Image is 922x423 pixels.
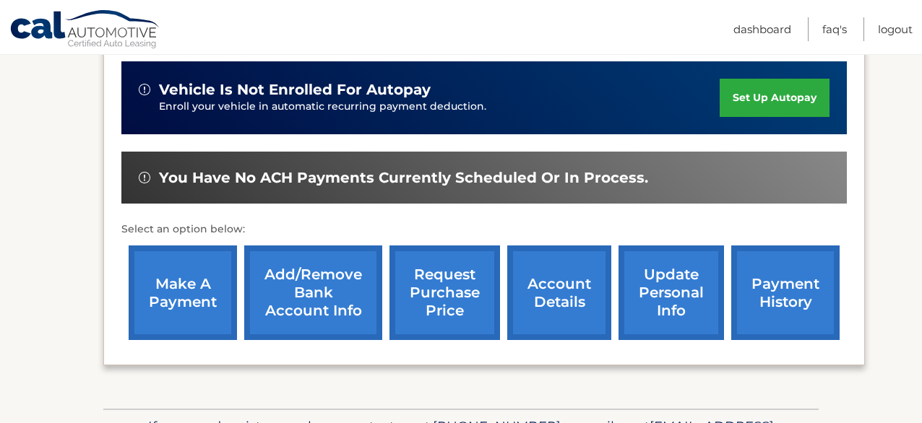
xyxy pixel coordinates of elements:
img: alert-white.svg [139,84,150,95]
a: update personal info [619,245,724,340]
a: FAQ's [822,17,847,41]
span: vehicle is not enrolled for autopay [159,81,431,99]
a: make a payment [129,245,237,340]
a: payment history [731,245,840,340]
a: set up autopay [720,79,830,117]
a: Add/Remove bank account info [244,245,382,340]
img: alert-white.svg [139,172,150,183]
a: Dashboard [733,17,791,41]
span: You have no ACH payments currently scheduled or in process. [159,169,648,187]
a: Logout [878,17,913,41]
a: Cal Automotive [9,9,161,51]
a: request purchase price [389,245,500,340]
p: Enroll your vehicle in automatic recurring payment deduction. [159,99,720,115]
p: Select an option below: [121,221,847,238]
a: account details [507,245,611,340]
